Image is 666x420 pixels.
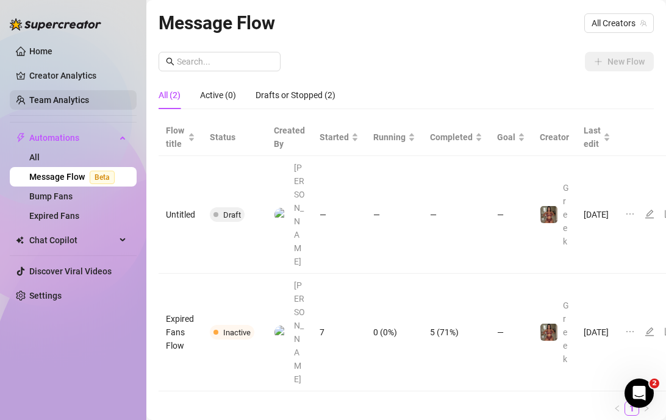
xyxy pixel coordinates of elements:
[10,18,101,30] img: logo-BBDzfeDw.svg
[29,211,79,221] a: Expired Fans
[29,152,40,162] a: All
[159,274,202,391] td: Expired Fans Flow
[490,119,532,156] th: Goal
[29,230,116,250] span: Chat Copilot
[610,401,625,416] button: left
[423,156,490,274] td: —
[625,402,639,415] a: 1
[267,119,312,156] th: Created By
[29,46,52,56] a: Home
[585,52,654,71] button: New Flow
[614,405,621,412] span: left
[159,9,275,37] article: Message Flow
[294,279,305,386] span: [PERSON_NAME]
[29,291,62,301] a: Settings
[650,379,659,388] span: 2
[29,266,112,276] a: Discover Viral Videos
[366,156,423,274] td: —
[625,327,635,336] span: ellipsis
[274,326,288,340] img: Alva K
[540,206,557,223] img: Greek
[202,119,267,156] th: Status
[29,172,120,182] a: Message FlowBeta
[159,119,202,156] th: Flow title
[497,130,515,144] span: Goal
[373,130,406,144] span: Running
[625,379,654,408] iframe: Intercom live chat
[366,274,423,391] td: 0 (0%)
[256,88,335,102] div: Drafts or Stopped (2)
[645,209,654,219] span: edit
[584,124,601,151] span: Last edit
[576,156,618,274] td: [DATE]
[423,274,490,391] td: 5 (71%)
[540,324,557,341] img: Greek
[166,124,185,151] span: Flow title
[16,236,24,244] img: Chat Copilot
[177,55,273,68] input: Search...
[159,88,181,102] div: All (2)
[312,156,366,274] td: —
[490,274,532,391] td: —
[159,156,202,274] td: Untitled
[223,328,251,337] span: Inactive
[29,191,73,201] a: Bump Fans
[166,57,174,66] span: search
[639,401,654,416] button: right
[592,14,646,32] span: All Creators
[563,183,569,246] span: Greek
[90,171,115,184] span: Beta
[29,66,127,85] a: Creator Analytics
[366,119,423,156] th: Running
[576,274,618,391] td: [DATE]
[640,20,647,27] span: team
[312,274,366,391] td: 7
[532,119,576,156] th: Creator
[639,401,654,416] li: Next Page
[274,208,288,222] img: Alva K
[625,209,635,219] span: ellipsis
[29,95,89,105] a: Team Analytics
[312,119,366,156] th: Started
[16,133,26,143] span: thunderbolt
[430,130,473,144] span: Completed
[625,401,639,416] li: 1
[645,327,654,336] span: edit
[294,161,305,268] span: [PERSON_NAME]
[223,210,241,219] span: Draft
[200,88,236,102] div: Active (0)
[320,130,349,144] span: Started
[610,401,625,416] li: Previous Page
[423,119,490,156] th: Completed
[576,119,618,156] th: Last edit
[643,405,650,412] span: right
[563,301,569,364] span: Greek
[490,156,532,274] td: —
[29,128,116,148] span: Automations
